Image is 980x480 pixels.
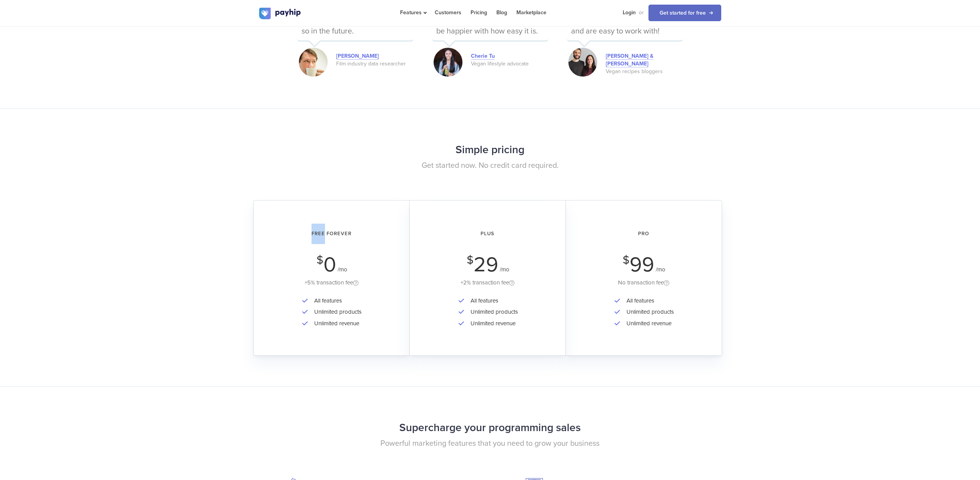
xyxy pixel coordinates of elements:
div: Film industry data researcher [336,60,413,68]
p: Powerful marketing features that you need to grow your business [259,438,721,449]
li: Unlimited revenue [310,318,362,329]
li: Unlimited revenue [623,318,674,329]
div: Vegan lifestyle advocate [471,60,548,68]
span: /mo [500,266,509,273]
span: 29 [474,252,498,277]
span: 0 [323,252,336,277]
span: $ [317,256,323,265]
h2: Free Forever [265,224,399,244]
li: All features [467,295,518,306]
div: +2% transaction fee [420,278,554,288]
li: All features [310,295,362,306]
h2: Plus [420,224,554,244]
a: [PERSON_NAME] & [PERSON_NAME] [606,53,653,67]
img: 2.jpg [299,48,328,77]
span: Features [400,9,426,16]
li: Unlimited products [310,306,362,318]
img: 1.jpg [434,48,462,77]
a: Cherie Tu [471,53,495,60]
div: Vegan recipes bloggers [606,68,683,75]
span: $ [623,256,630,265]
div: +5% transaction fee [265,278,399,288]
h2: Simple pricing [259,140,721,160]
a: Get started for free [648,5,721,21]
span: $ [467,256,474,265]
h2: Pro [576,224,711,244]
h2: Supercharge your programming sales [259,418,721,438]
li: Unlimited products [467,306,518,318]
span: 99 [630,252,654,277]
span: /mo [656,266,665,273]
p: Get started now. No credit card required. [259,160,721,171]
li: Unlimited revenue [467,318,518,329]
div: No transaction fee [576,278,711,288]
a: [PERSON_NAME] [336,53,379,60]
li: Unlimited products [623,306,674,318]
span: /mo [338,266,347,273]
img: logo.svg [259,8,302,19]
img: 3-optimised.png [568,48,597,77]
li: All features [623,295,674,306]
